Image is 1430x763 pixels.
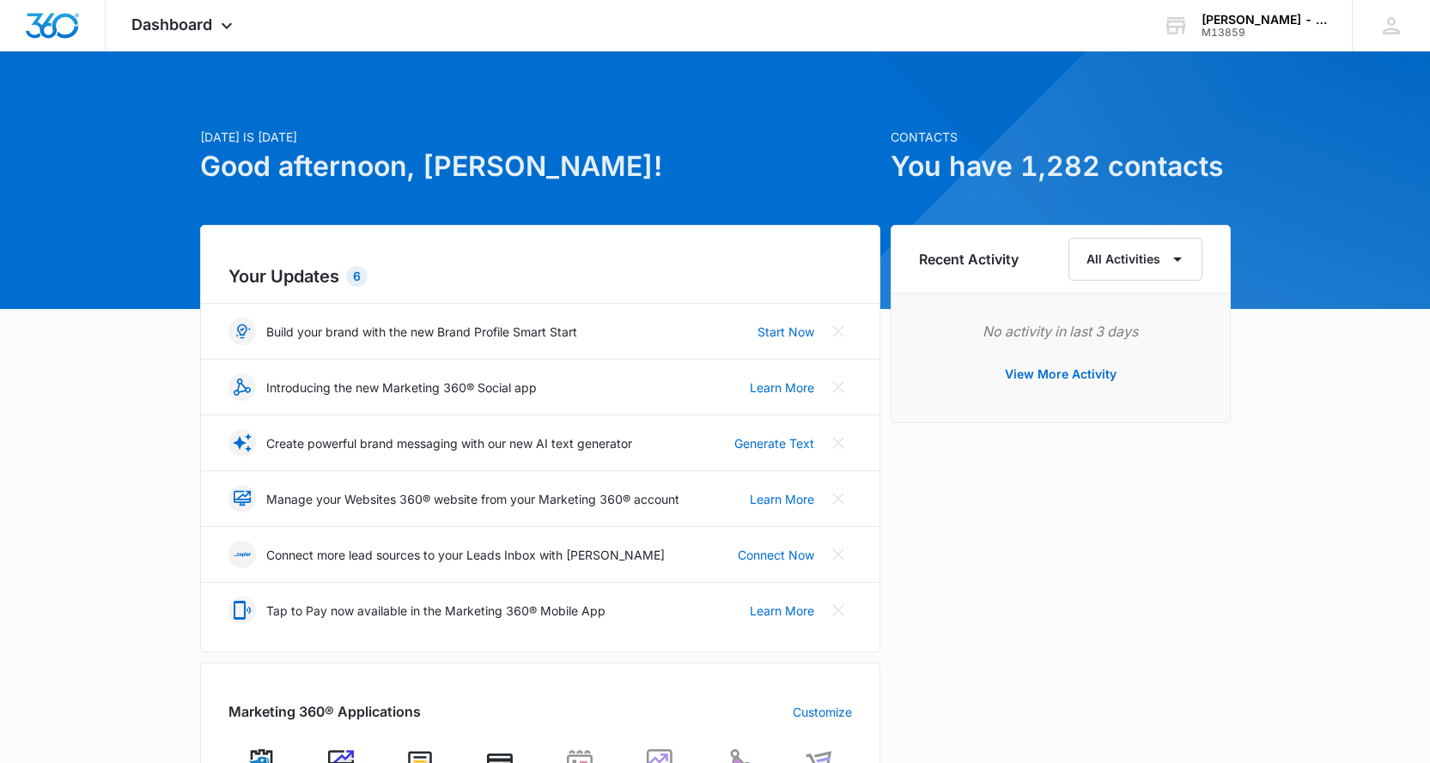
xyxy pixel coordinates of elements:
a: Customize [793,703,852,721]
span: Dashboard [131,15,212,33]
p: Create powerful brand messaging with our new AI text generator [266,434,632,452]
h6: Recent Activity [919,249,1019,269]
h1: Good afternoon, [PERSON_NAME]! [200,146,880,187]
button: Close [825,541,852,568]
div: account name [1202,13,1327,27]
p: Connect more lead sources to your Leads Inbox with [PERSON_NAME] [266,546,665,564]
button: Close [825,485,852,512]
h1: You have 1,282 contacts [891,146,1231,187]
button: Close [825,596,852,624]
h2: Marketing 360® Applications [228,701,421,722]
a: Learn More [750,490,814,508]
button: Close [825,429,852,457]
button: Close [825,318,852,345]
h2: Your Updates [228,263,852,289]
p: Build your brand with the new Brand Profile Smart Start [266,323,577,341]
p: Contacts [891,128,1231,146]
a: Start Now [758,323,814,341]
a: Connect Now [738,546,814,564]
p: Tap to Pay now available in the Marketing 360® Mobile App [266,602,605,620]
button: All Activities [1068,238,1202,281]
button: Close [825,373,852,401]
a: Learn More [750,378,814,397]
p: Manage your Websites 360® website from your Marketing 360® account [266,490,679,508]
a: Learn More [750,602,814,620]
p: [DATE] is [DATE] [200,128,880,146]
p: No activity in last 3 days [919,321,1202,342]
a: Generate Text [734,434,814,452]
div: 6 [346,266,368,287]
div: account id [1202,27,1327,39]
button: View More Activity [988,354,1134,395]
p: Introducing the new Marketing 360® Social app [266,378,537,397]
